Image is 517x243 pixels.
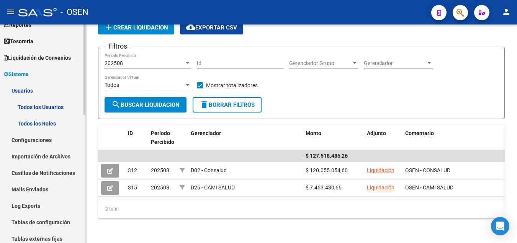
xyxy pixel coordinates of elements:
span: Gerenciador [191,130,221,136]
div: 2 total [98,199,505,219]
mat-icon: cloud_download [186,23,195,32]
span: OSEN - CAMI SALUD [405,184,453,191]
datatable-header-cell: Gerenciador [188,125,303,159]
datatable-header-cell: Período Percibido [148,125,177,159]
span: ID [128,130,133,136]
span: Comentario [405,130,434,136]
span: Borrar Filtros [200,101,255,108]
a: Liquidación [367,167,394,173]
span: Sistema [4,70,29,78]
a: Liquidación [367,184,394,191]
mat-icon: search [111,100,121,109]
datatable-header-cell: Comentario [402,125,505,159]
span: 312 [128,167,137,173]
span: $ 127.518.485,26 [306,153,348,159]
span: Reportes [4,21,31,29]
span: 315 [128,184,137,191]
span: Todos [105,82,119,88]
span: 202508 [105,60,123,66]
span: Exportar CSV [186,24,237,31]
span: Crear Liquidacion [104,24,168,31]
span: D02 - Consalud [191,167,227,173]
div: $ 7.463.430,66 [306,183,361,192]
div: $ 120.055.054,60 [306,166,361,175]
span: 202508 [151,184,169,191]
span: Adjunto [367,130,386,136]
datatable-header-cell: Adjunto [364,125,402,159]
button: Exportar CSV [180,21,243,34]
span: Período Percibido [151,130,174,145]
span: - OSEN [61,4,88,21]
datatable-header-cell: ID [125,125,148,159]
span: D26 - CAMI SALUD [191,184,235,191]
div: Open Intercom Messenger [491,217,509,235]
span: Mostrar totalizadores [206,81,258,90]
mat-icon: delete [200,100,209,109]
span: Liquidación de Convenios [4,54,71,62]
h3: Filtros [105,41,131,52]
button: Crear Liquidacion [98,21,174,34]
mat-icon: person [502,7,511,16]
span: Gerenciador [364,60,426,67]
span: Gerenciador Grupo [289,60,351,67]
button: Buscar Liquidacion [105,97,187,113]
datatable-header-cell: Monto [303,125,364,159]
span: Buscar Liquidacion [111,101,180,108]
span: OSEN - CONSALUD [405,167,450,173]
span: 202508 [151,167,169,173]
button: Borrar Filtros [193,97,262,113]
span: Monto [306,130,321,136]
mat-icon: menu [6,7,15,16]
span: Tesorería [4,37,33,46]
mat-icon: add [104,23,113,32]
